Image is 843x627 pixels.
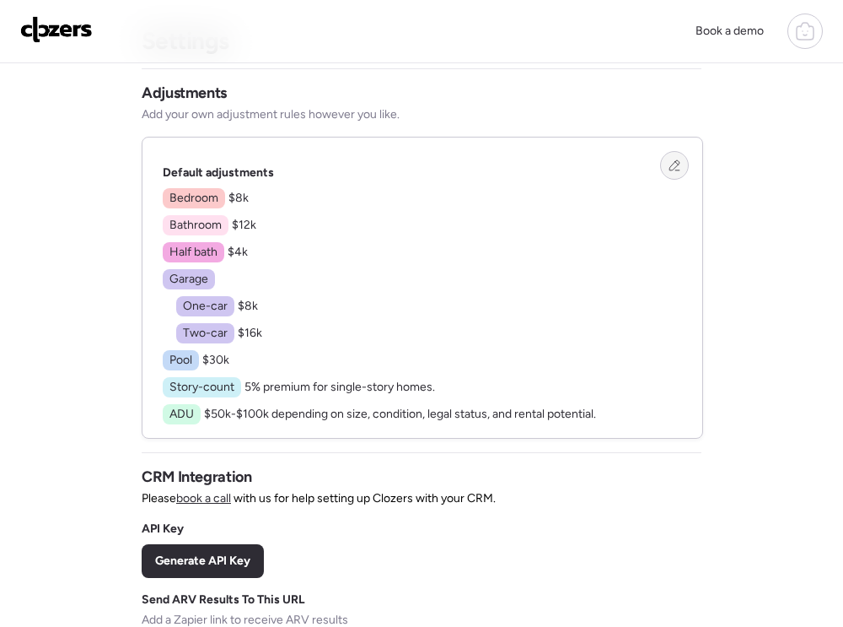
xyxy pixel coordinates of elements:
[155,553,250,570] span: Generate API Key
[228,245,248,259] span: $4k
[142,490,496,507] span: Please with us for help setting up Clozers with your CRM.
[202,353,229,367] span: $30k
[695,24,764,38] span: Book a demo
[228,191,249,205] span: $8k
[163,165,274,180] span: Default adjustments
[169,190,218,207] span: Bedroom
[142,106,400,123] span: Add your own adjustment rules however you like.
[142,467,252,487] h3: CRM Integration
[169,406,194,423] span: ADU
[183,298,228,315] span: One-car
[238,326,262,340] span: $16k
[238,299,258,313] span: $8k
[169,217,222,234] span: Bathroom
[232,218,256,232] span: $12k
[142,521,184,538] h3: API Key
[176,491,231,505] a: book a call
[20,16,93,43] img: Logo
[169,271,208,288] span: Garage
[142,83,227,103] h3: Adjustments
[169,244,217,261] span: Half bath
[244,380,435,394] span: 5% premium for single-story homes.
[204,407,596,421] span: $50k-$100k depending on size, condition, legal status, and rental potential.
[183,325,228,342] span: Two-car
[169,379,234,396] span: Story-count
[169,352,192,369] span: Pool
[142,592,305,608] label: Send ARV Results To This URL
